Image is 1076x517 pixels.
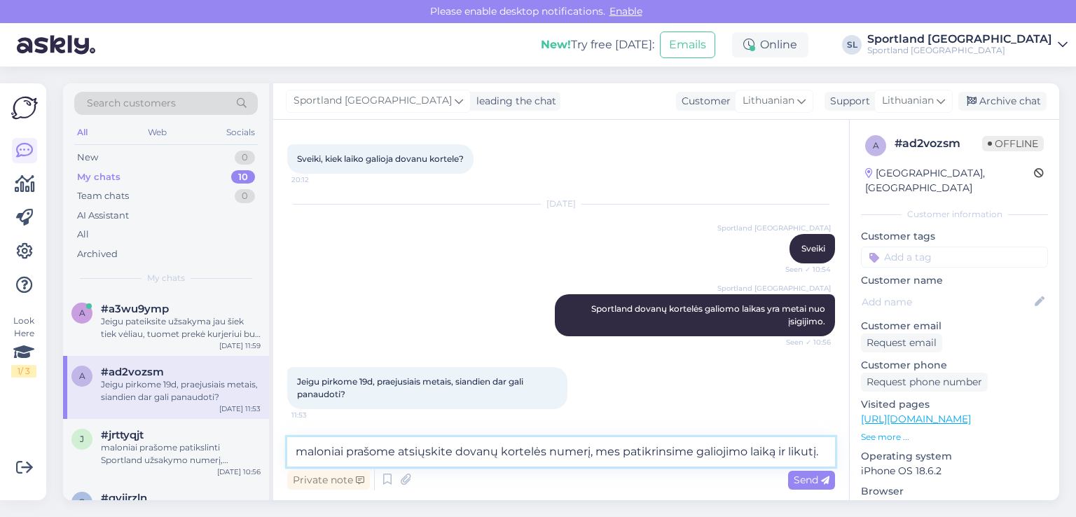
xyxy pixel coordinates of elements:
[861,319,1048,333] p: Customer email
[294,93,452,109] span: Sportland [GEOGRAPHIC_DATA]
[297,376,525,399] span: Jeigu pirkome 19d, praejusiais metais, siandien dar gali panaudoti?
[79,308,85,318] span: a
[11,95,38,121] img: Askly Logo
[77,151,98,165] div: New
[982,136,1044,151] span: Offline
[101,429,144,441] span: #jrttyqjt
[778,337,831,347] span: Seen ✓ 10:56
[801,243,825,254] span: Sveiki
[865,166,1034,195] div: [GEOGRAPHIC_DATA], [GEOGRAPHIC_DATA]
[660,32,715,58] button: Emails
[223,123,258,142] div: Socials
[77,209,129,223] div: AI Assistant
[591,303,827,326] span: Sportland dovanų kortelės galiomo laikas yra metai nuo įsigijimo.
[87,96,176,111] span: Search customers
[219,404,261,414] div: [DATE] 11:53
[235,189,255,203] div: 0
[101,366,164,378] span: #ad2vozsm
[861,397,1048,412] p: Visited pages
[873,140,879,151] span: a
[867,34,1068,56] a: Sportland [GEOGRAPHIC_DATA]Sportland [GEOGRAPHIC_DATA]
[471,94,556,109] div: leading the chat
[717,283,831,294] span: Sportland [GEOGRAPHIC_DATA]
[882,93,934,109] span: Lithuanian
[80,434,84,444] span: j
[794,474,829,486] span: Send
[287,198,835,210] div: [DATE]
[541,36,654,53] div: Try free [DATE]:
[605,5,647,18] span: Enable
[101,315,261,340] div: Jeigu pateiksite užsakyma jau šiek tiek vėliau, tuomet prekė kurjeriui bus perduota tik artimiaus...
[861,333,942,352] div: Request email
[867,34,1052,45] div: Sportland [GEOGRAPHIC_DATA]
[287,437,835,467] textarea: maloniai prašome atsiųskite dovanų kortelės numerį, mes patikrinsime galiojimo laiką ir likutį.
[235,151,255,165] div: 0
[79,371,85,381] span: a
[861,373,988,392] div: Request phone number
[861,484,1048,499] p: Browser
[77,189,129,203] div: Team chats
[101,441,261,467] div: maloniai prašome patikslinti Sportland užsakymo numerį, patikrinsime.
[861,431,1048,443] p: See more ...
[541,38,571,51] b: New!
[77,228,89,242] div: All
[291,410,344,420] span: 11:53
[895,135,982,152] div: # ad2vozsm
[217,467,261,477] div: [DATE] 10:56
[297,153,464,164] span: Sveiki, kiek laiko galioja dovanu kortele?
[862,294,1032,310] input: Add name
[219,340,261,351] div: [DATE] 11:59
[291,174,344,185] span: 20:12
[101,378,261,404] div: Jeigu pirkome 19d, praejusiais metais, siandien dar gali panaudoti?
[101,303,169,315] span: #a3wu9ymp
[867,45,1052,56] div: Sportland [GEOGRAPHIC_DATA]
[11,365,36,378] div: 1 / 3
[861,413,971,425] a: [URL][DOMAIN_NAME]
[861,247,1048,268] input: Add a tag
[145,123,170,142] div: Web
[842,35,862,55] div: SL
[78,497,85,507] span: q
[825,94,870,109] div: Support
[861,229,1048,244] p: Customer tags
[861,499,1048,513] p: Chrome 140.0.7339.122
[743,93,794,109] span: Lithuanian
[778,264,831,275] span: Seen ✓ 10:54
[861,358,1048,373] p: Customer phone
[231,170,255,184] div: 10
[861,449,1048,464] p: Operating system
[77,170,120,184] div: My chats
[958,92,1047,111] div: Archive chat
[676,94,731,109] div: Customer
[732,32,808,57] div: Online
[861,208,1048,221] div: Customer information
[77,247,118,261] div: Archived
[101,492,147,504] span: #qyjjrzln
[717,223,831,233] span: Sportland [GEOGRAPHIC_DATA]
[861,273,1048,288] p: Customer name
[11,315,36,378] div: Look Here
[74,123,90,142] div: All
[861,464,1048,478] p: iPhone OS 18.6.2
[287,471,370,490] div: Private note
[147,272,185,284] span: My chats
